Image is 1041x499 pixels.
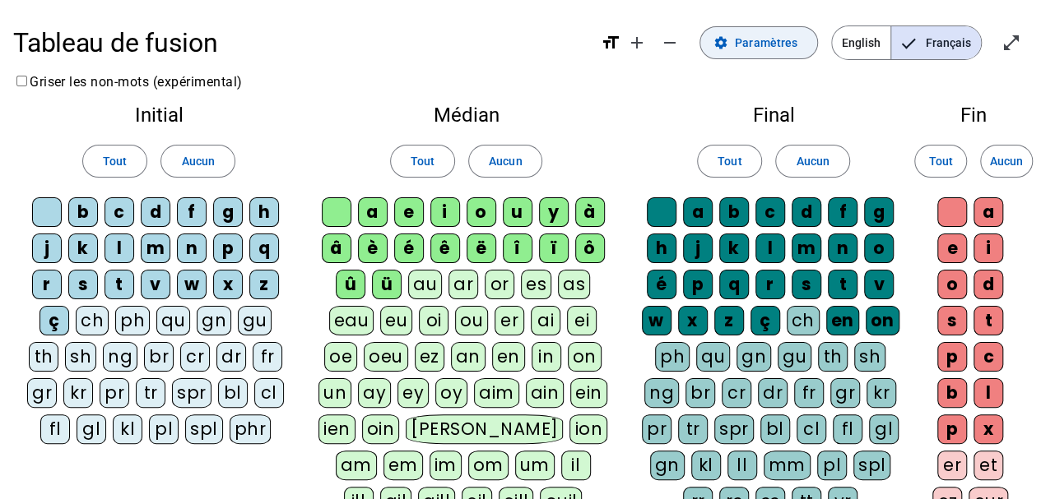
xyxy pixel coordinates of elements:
[238,306,272,335] div: gu
[713,35,728,50] mat-icon: settings
[329,306,374,335] div: eau
[77,414,106,444] div: gl
[468,145,542,178] button: Aucun
[68,197,98,227] div: b
[760,414,790,444] div: bl
[719,270,749,299] div: q
[364,342,408,372] div: oeu
[468,450,509,480] div: om
[105,270,134,299] div: t
[831,25,982,60] mat-button-toggle-group: Language selection
[362,414,400,444] div: oin
[758,378,788,408] div: dr
[411,151,435,171] span: Tout
[397,378,429,408] div: ey
[794,378,824,408] div: fr
[539,233,569,263] div: ï
[113,414,142,444] div: kl
[699,26,818,59] button: Paramètres
[29,342,58,372] div: th
[866,306,899,335] div: on
[419,306,448,335] div: oi
[864,270,894,299] div: v
[719,197,749,227] div: b
[601,33,620,53] mat-icon: format_size
[390,145,455,178] button: Tout
[561,450,591,480] div: il
[833,414,862,444] div: fl
[515,450,555,480] div: um
[254,378,284,408] div: cl
[105,233,134,263] div: l
[683,197,713,227] div: a
[103,151,127,171] span: Tout
[336,270,365,299] div: û
[105,197,134,227] div: c
[990,151,1023,171] span: Aucun
[324,342,357,372] div: oe
[714,306,744,335] div: z
[408,270,442,299] div: au
[775,145,849,178] button: Aucun
[322,233,351,263] div: â
[974,450,1003,480] div: et
[937,414,967,444] div: p
[570,378,607,408] div: ein
[792,233,821,263] div: m
[185,414,223,444] div: spl
[26,105,291,125] h2: Initial
[642,414,672,444] div: pr
[100,378,129,408] div: pr
[828,233,857,263] div: n
[474,378,519,408] div: aim
[620,26,653,59] button: Augmenter la taille de la police
[830,378,860,408] div: gr
[755,233,785,263] div: l
[13,74,243,90] label: Griser les non-mots (expérimental)
[380,306,412,335] div: eu
[216,342,246,372] div: dr
[722,378,751,408] div: cr
[567,306,597,335] div: ei
[177,197,207,227] div: f
[650,450,685,480] div: gn
[406,414,563,444] div: [PERSON_NAME]
[914,145,967,178] button: Tout
[974,378,1003,408] div: l
[249,233,279,263] div: q
[575,233,605,263] div: ô
[532,342,561,372] div: in
[660,33,680,53] mat-icon: remove
[818,342,848,372] div: th
[213,270,243,299] div: x
[103,342,137,372] div: ng
[318,414,356,444] div: ien
[727,450,757,480] div: ll
[678,306,708,335] div: x
[854,342,885,372] div: sh
[867,378,896,408] div: kr
[32,233,62,263] div: j
[627,33,647,53] mat-icon: add
[485,270,514,299] div: or
[63,378,93,408] div: kr
[32,270,62,299] div: r
[394,233,424,263] div: é
[735,33,797,53] span: Paramètres
[569,414,607,444] div: ion
[685,378,715,408] div: br
[691,450,721,480] div: kl
[575,197,605,227] div: à
[764,450,811,480] div: mm
[864,197,894,227] div: g
[697,145,762,178] button: Tout
[430,450,462,480] div: im
[230,414,272,444] div: phr
[181,151,214,171] span: Aucun
[467,233,496,263] div: ë
[653,26,686,59] button: Diminuer la taille de la police
[655,342,690,372] div: ph
[937,378,967,408] div: b
[826,306,859,335] div: en
[718,151,741,171] span: Tout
